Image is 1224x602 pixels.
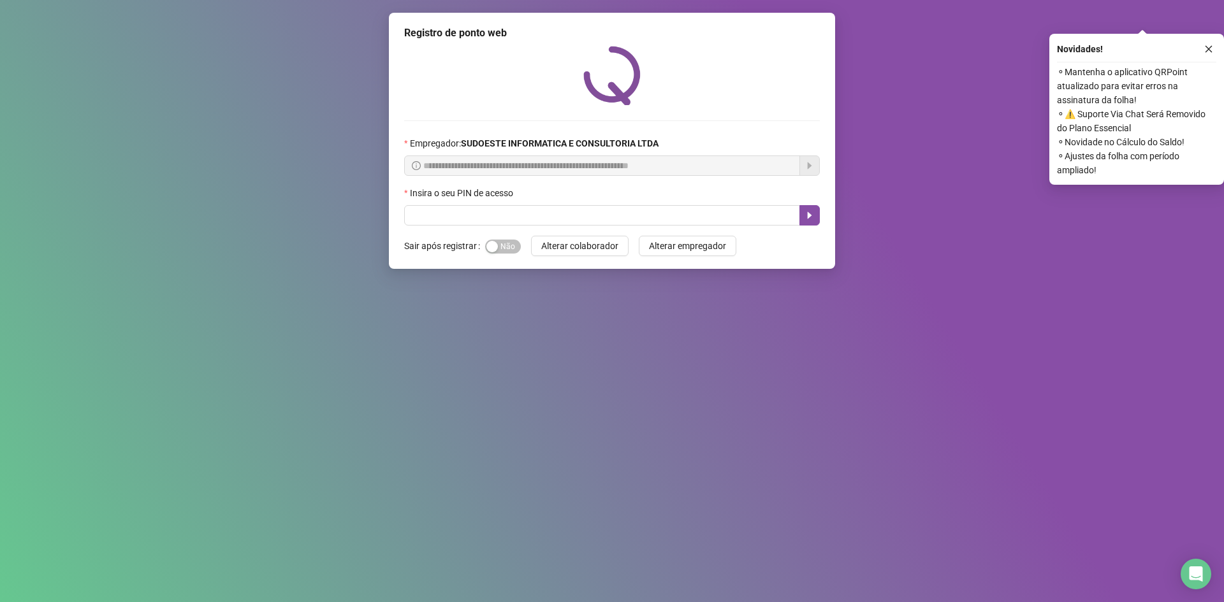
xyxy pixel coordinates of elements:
span: caret-right [805,210,815,220]
span: ⚬ Mantenha o aplicativo QRPoint atualizado para evitar erros na assinatura da folha! [1057,65,1216,107]
span: close [1204,45,1213,54]
span: Empregador : [410,136,659,150]
div: Registro de ponto web [404,25,820,41]
span: Novidades ! [1057,42,1103,56]
span: Alterar colaborador [541,239,618,253]
strong: SUDOESTE INFORMATICA E CONSULTORIA LTDA [461,138,659,148]
img: QRPoint [583,46,641,105]
label: Sair após registrar [404,236,485,256]
div: Open Intercom Messenger [1181,559,1211,589]
span: Alterar empregador [649,239,726,253]
span: ⚬ Novidade no Cálculo do Saldo! [1057,135,1216,149]
span: ⚬ ⚠️ Suporte Via Chat Será Removido do Plano Essencial [1057,107,1216,135]
label: Insira o seu PIN de acesso [404,186,521,200]
button: Alterar empregador [639,236,736,256]
button: Alterar colaborador [531,236,629,256]
span: info-circle [412,161,421,170]
span: ⚬ Ajustes da folha com período ampliado! [1057,149,1216,177]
